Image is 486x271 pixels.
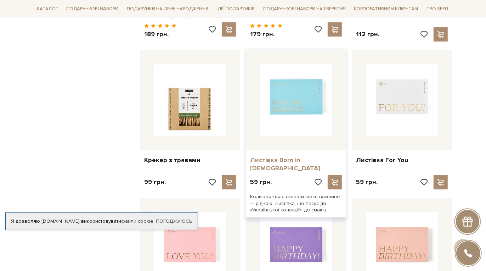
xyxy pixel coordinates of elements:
img: Крекер з травами [154,64,226,136]
p: 189 грн. [144,30,176,38]
a: Подарункові набори на 1 Вересня [260,3,349,15]
span: Подарункові набори [64,4,121,15]
span: Ідеї подарунків [214,4,258,15]
span: Подарунки на День народження [124,4,211,15]
a: Листівка Born in [DEMOGRAPHIC_DATA] [250,156,342,173]
a: Погоджуюсь [156,218,192,225]
a: Крекер з травами [144,156,236,164]
p: 112 грн. [356,30,379,38]
p: 99 грн. [144,178,166,186]
div: Коли хочеться сказати щось важливе — рідною. Листівка, що пасує до «Української колекції», до сма... [246,189,346,217]
img: Листівка For You [366,64,438,136]
img: Листівка Born in Ukraine [260,64,332,136]
a: Корпоративним клієнтам [351,3,421,15]
div: Я дозволяю [DOMAIN_NAME] використовувати [6,218,198,225]
span: Про Spell [424,4,452,15]
span: Каталог [34,4,61,15]
a: файли cookie [121,218,153,224]
a: Листівка For You [356,156,448,164]
p: 59 грн. [250,178,272,186]
p: 59 грн. [356,178,378,186]
p: 179 грн. [250,30,282,38]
